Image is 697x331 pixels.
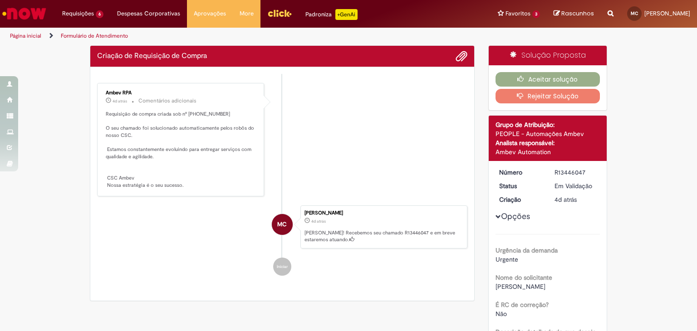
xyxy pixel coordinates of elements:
span: 4d atrás [555,195,577,204]
dt: Criação [492,195,548,204]
span: 4d atrás [113,98,127,104]
span: Requisições [62,9,94,18]
p: +GenAi [335,9,358,20]
span: Despesas Corporativas [117,9,180,18]
b: Nome do solicitante [496,273,552,282]
div: Padroniza [305,9,358,20]
time: 25/08/2025 18:14:24 [311,219,326,224]
img: click_logo_yellow_360x200.png [267,6,292,20]
span: MC [631,10,638,16]
b: É RC de correção? [496,301,549,309]
span: [PERSON_NAME] [644,10,690,17]
button: Rejeitar Solução [496,89,600,103]
span: 6 [96,10,103,18]
div: R13446047 [555,168,597,177]
span: 3 [532,10,540,18]
div: Ambev Automation [496,147,600,156]
div: 25/08/2025 18:14:24 [555,195,597,204]
div: Maria Julia Campos De Castro [272,214,293,235]
dt: Número [492,168,548,177]
a: Formulário de Atendimento [61,32,128,39]
span: More [240,9,254,18]
div: [PERSON_NAME] [304,210,462,216]
div: Analista responsável: [496,138,600,147]
span: Rascunhos [561,9,594,18]
p: [PERSON_NAME]! Recebemos seu chamado R13446047 e em breve estaremos atuando. [304,229,462,243]
ul: Trilhas de página [7,28,458,44]
button: Adicionar anexos [456,50,467,62]
a: Página inicial [10,32,41,39]
span: Aprovações [194,9,226,18]
h2: Criação de Requisição de Compra Histórico de tíquete [97,52,207,60]
div: PEOPLE - Automações Ambev [496,129,600,138]
small: Comentários adicionais [138,97,196,105]
div: Solução Proposta [489,46,607,65]
div: Em Validação [555,181,597,190]
ul: Histórico de tíquete [97,74,467,285]
div: Grupo de Atribuição: [496,120,600,129]
span: MC [277,214,287,235]
time: 25/08/2025 18:15:19 [113,98,127,104]
img: ServiceNow [1,5,48,23]
dt: Status [492,181,548,190]
span: [PERSON_NAME] [496,282,545,291]
p: Requisição de compra criada sob nº [PHONE_NUMBER] O seu chamado foi solucionado automaticamente p... [106,111,257,189]
li: Maria Julia Campos De Castro [97,205,467,249]
span: Urgente [496,255,518,263]
span: 4d atrás [311,219,326,224]
div: Ambev RPA [106,90,257,96]
span: Não [496,310,507,318]
span: Favoritos [506,9,530,18]
time: 25/08/2025 18:14:24 [555,195,577,204]
b: Urgência da demanda [496,246,558,254]
a: Rascunhos [554,10,594,18]
button: Aceitar solução [496,72,600,87]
